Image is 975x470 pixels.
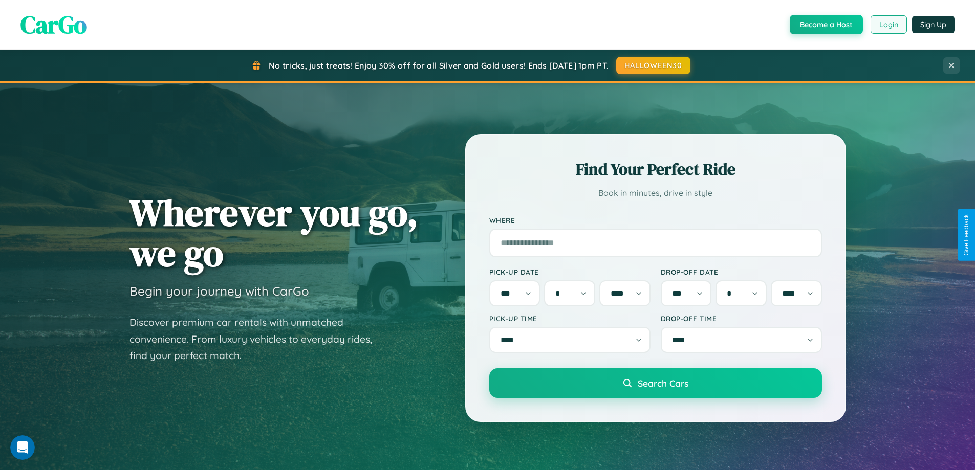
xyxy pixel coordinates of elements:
[489,216,822,225] label: Where
[489,267,651,276] label: Pick-up Date
[963,214,970,256] div: Give Feedback
[871,15,907,34] button: Login
[129,192,418,273] h1: Wherever you go, we go
[129,314,385,364] p: Discover premium car rentals with unmatched convenience. From luxury vehicles to everyday rides, ...
[790,15,863,34] button: Become a Host
[616,57,690,74] button: HALLOWEEN30
[489,314,651,323] label: Pick-up Time
[638,377,688,389] span: Search Cars
[661,314,822,323] label: Drop-off Time
[489,158,822,181] h2: Find Your Perfect Ride
[661,267,822,276] label: Drop-off Date
[269,60,609,71] span: No tricks, just treats! Enjoy 30% off for all Silver and Gold users! Ends [DATE] 1pm PT.
[489,368,822,398] button: Search Cars
[912,16,955,33] button: Sign Up
[129,283,309,299] h3: Begin your journey with CarGo
[10,435,35,460] iframe: Intercom live chat
[489,186,822,200] p: Book in minutes, drive in style
[20,8,87,41] span: CarGo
